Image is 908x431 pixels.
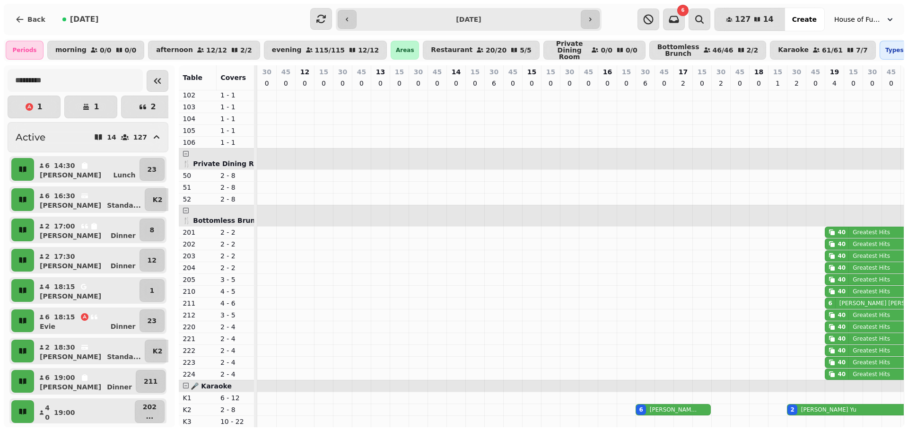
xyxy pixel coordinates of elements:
p: 2 - 4 [220,322,251,332]
p: 15 [773,67,782,77]
p: 0 [263,79,271,88]
p: K3 [183,417,213,426]
p: 2 - 4 [220,334,251,343]
p: 46 [830,79,838,97]
p: 6 [44,161,50,170]
p: 1 - 1 [220,126,251,135]
p: 45 [433,67,442,77]
p: Standa ... [107,201,141,210]
button: Back [8,8,53,31]
p: 0 / 0 [626,47,637,53]
p: 15 [471,67,480,77]
p: 6 [641,79,649,88]
p: morning [55,46,87,54]
p: 0 [849,79,857,88]
button: Karaoke61/617/7 [770,41,875,60]
span: 🍴 Bottomless Brunch [183,217,263,224]
p: Greatest Hits [853,323,890,331]
button: Bottomless Brunch46/462/2 [649,41,767,60]
div: 40 [838,252,846,260]
p: 0 [509,79,516,88]
div: 40 [838,288,846,295]
p: [PERSON_NAME] [PERSON_NAME] [650,406,698,413]
p: 1 [149,286,154,295]
p: 2 [44,343,50,352]
p: 6 - 12 [220,393,251,403]
div: 6 [828,299,832,307]
p: 10 - 22 [220,417,251,426]
p: 1 - 1 [220,102,251,112]
p: 1 [94,103,99,111]
p: 13 [376,67,385,77]
button: 1 [140,279,165,302]
p: 0 [282,79,289,88]
p: Greatest Hits [853,240,890,248]
p: 46 / 46 [713,47,733,53]
button: K2 [145,340,171,362]
span: [DATE] [70,16,99,23]
p: 6 [44,373,50,382]
p: 2 - 2 [220,228,251,237]
p: 4 - 6 [220,299,251,308]
p: 30 [868,67,877,77]
p: 0 [528,79,535,88]
p: 0 [433,79,441,88]
p: Greatest Hits [853,276,890,283]
p: 0 [868,79,876,88]
p: K1 [183,393,213,403]
p: 2 / 2 [240,47,252,53]
p: Greatest Hits [853,288,890,295]
div: 40 [838,276,846,283]
button: 418:15[PERSON_NAME] [36,279,138,302]
p: [PERSON_NAME] [40,170,101,180]
p: 40 [44,403,50,422]
p: 2 [44,221,50,231]
p: 2 [793,79,800,88]
p: 105 [183,126,213,135]
p: 106 [183,138,213,147]
p: 0 [547,79,554,88]
button: 23 [140,309,165,332]
span: 🍴 Private Dining Room [183,160,270,167]
p: 17 [679,67,688,77]
button: [DATE] [55,8,106,31]
p: 204 [183,263,213,273]
div: 40 [838,370,846,378]
p: 1 - 1 [220,90,251,100]
button: afternoon12/122/2 [148,41,260,60]
button: K2 [145,188,171,211]
p: 0 [566,79,573,88]
p: 0 / 0 [125,47,137,53]
p: Greatest Hits [853,359,890,366]
p: evening [272,46,302,54]
p: 45 [887,67,896,77]
div: 40 [838,264,846,272]
p: Greatest Hits [853,370,890,378]
p: 12 / 12 [358,47,379,53]
p: Evie [40,322,55,331]
button: Private Dining Room0/00/0 [543,41,646,60]
p: 220 [183,322,213,332]
p: 2 - 4 [220,369,251,379]
p: Karaoke [778,46,809,54]
p: 0 [358,79,365,88]
p: 0 [585,79,592,88]
p: 23 [148,316,157,325]
p: 7 / 7 [856,47,868,53]
p: 4 [44,282,50,291]
button: 202... [135,400,165,423]
p: 10 [774,79,781,97]
p: 205 [183,275,213,284]
p: 1 - 1 [220,138,251,147]
button: 23 [140,158,165,181]
p: 19:00 [54,408,75,417]
p: 15 [527,67,536,77]
p: 15 [395,67,404,77]
p: 18:30 [54,343,75,352]
p: 18:15 [54,282,75,291]
p: Private Dining Room [551,40,588,60]
p: [PERSON_NAME] Yu [801,406,856,413]
p: 30 [565,67,574,77]
p: Restaurant [431,46,472,54]
p: 30 [262,67,271,77]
